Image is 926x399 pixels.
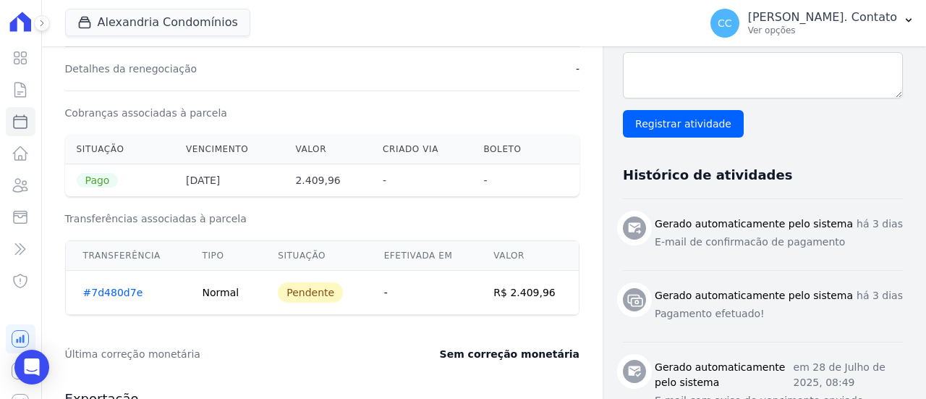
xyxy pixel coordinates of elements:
p: [PERSON_NAME]. Contato [748,10,897,25]
th: - [472,164,550,197]
th: Criado via [371,135,472,164]
p: Ver opções [748,25,897,36]
th: Situação [65,135,174,164]
dd: Sem correção monetária [440,347,579,361]
p: Pagamento efetuado! [655,306,903,322]
p: em 28 de Julho de 2025, 08:49 [794,360,903,390]
button: Alexandria Condomínios [65,9,250,36]
dt: Detalhes da renegociação [65,62,197,76]
p: há 3 dias [857,288,903,303]
th: Vencimento [174,135,284,164]
td: - [367,271,477,315]
th: Boleto [472,135,550,164]
div: Open Intercom Messenger [14,350,49,385]
th: - [371,164,472,197]
dt: Última correção monetária [65,347,369,361]
p: E-mail de confirmacão de pagamento [655,235,903,250]
dd: - [576,62,579,76]
th: Valor [284,135,371,164]
th: [DATE] [174,164,284,197]
h3: Transferências associadas à parcela [65,211,579,226]
button: CC [PERSON_NAME]. Contato Ver opções [699,3,926,43]
td: R$ 2.409,96 [476,271,579,315]
th: Valor [476,241,579,271]
p: há 3 dias [857,217,903,232]
th: Tipo [185,241,261,271]
div: Pendente [278,282,343,303]
th: Efetivada em [367,241,477,271]
a: #7d480d7e [83,287,143,298]
th: Situação [260,241,366,271]
span: Pago [77,173,119,188]
th: Transferência [65,241,184,271]
span: CC [718,18,732,28]
th: 2.409,96 [284,164,371,197]
h3: Histórico de atividades [623,167,792,184]
h3: Gerado automaticamente pelo sistema [655,288,853,303]
dt: Cobranças associadas à parcela [65,106,227,120]
h3: Gerado automaticamente pelo sistema [655,217,853,232]
h3: Gerado automaticamente pelo sistema [655,360,794,390]
td: Normal [185,271,261,315]
input: Registrar atividade [623,110,744,138]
